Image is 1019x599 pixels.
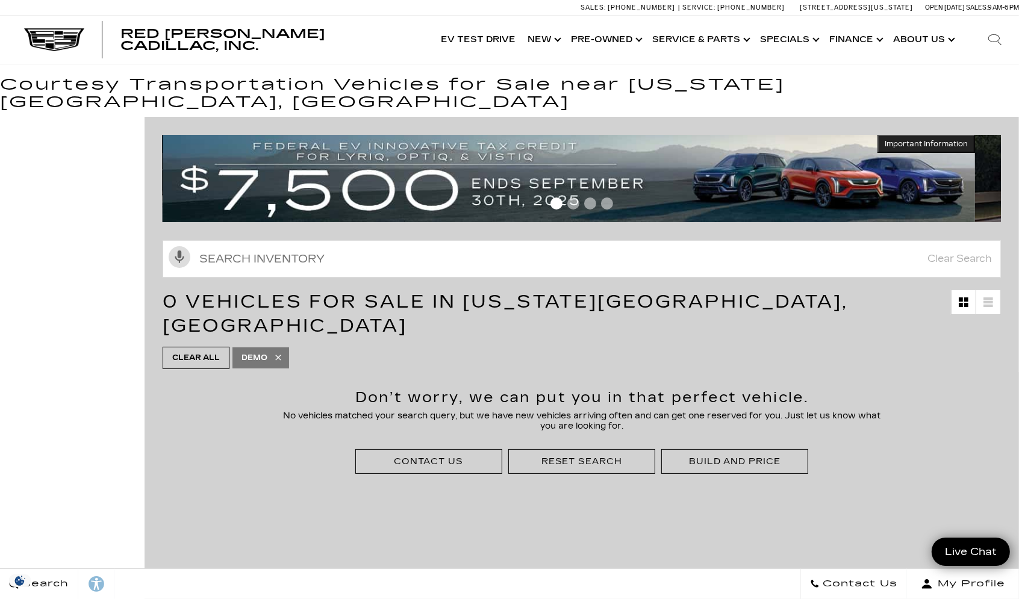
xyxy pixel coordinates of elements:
a: Specials [754,16,823,64]
h2: Don’t worry, we can put you in that perfect vehicle. [276,390,888,405]
a: Pre-Owned [565,16,646,64]
img: vrp-tax-ending-august-version [163,135,975,222]
span: 0 Vehicles for Sale in [US_STATE][GEOGRAPHIC_DATA], [GEOGRAPHIC_DATA] [163,291,848,337]
a: Service: [PHONE_NUMBER] [678,4,788,11]
img: Opt-Out Icon [6,574,34,587]
div: Contact Us [394,456,464,467]
a: Contact Us [800,569,907,599]
a: Sales: [PHONE_NUMBER] [581,4,678,11]
svg: Click to toggle on voice search [169,246,190,268]
a: About Us [887,16,959,64]
span: Go to slide 2 [567,197,579,209]
span: Service: [682,4,715,11]
a: New [522,16,565,64]
div: Contact Us [355,449,502,474]
span: Clear All [172,350,220,365]
a: Service & Parts [646,16,754,64]
span: Go to slide 3 [584,197,596,209]
input: Search Inventory [163,240,1001,278]
span: Open [DATE] [925,4,965,11]
a: [STREET_ADDRESS][US_STATE] [800,4,913,11]
div: Build and Price [689,456,781,467]
span: Demo [242,350,267,365]
span: 9 AM-6 PM [988,4,1019,11]
button: Important Information [877,135,975,153]
span: Red [PERSON_NAME] Cadillac, Inc. [120,26,325,53]
span: Go to slide 4 [601,197,613,209]
span: [PHONE_NUMBER] [717,4,785,11]
div: Reset Search [508,449,655,474]
span: [PHONE_NUMBER] [608,4,675,11]
img: Cadillac Dark Logo with Cadillac White Text [24,28,84,51]
a: Red [PERSON_NAME] Cadillac, Inc. [120,28,423,52]
p: No vehicles matched your search query, but we have new vehicles arriving often and can get one re... [276,411,888,431]
a: EV Test Drive [435,16,522,64]
span: Important Information [885,139,968,149]
section: Click to Open Cookie Consent Modal [6,574,34,587]
button: Open user profile menu [907,569,1019,599]
a: Live Chat [932,538,1010,566]
span: Search [19,576,69,592]
span: Contact Us [820,576,897,592]
div: Reset Search [541,456,623,467]
span: Live Chat [939,545,1003,559]
span: Sales: [581,4,606,11]
span: Go to slide 1 [550,197,562,209]
div: Build and Price [661,449,808,474]
span: My Profile [933,576,1005,592]
a: Finance [823,16,887,64]
span: Sales: [966,4,988,11]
